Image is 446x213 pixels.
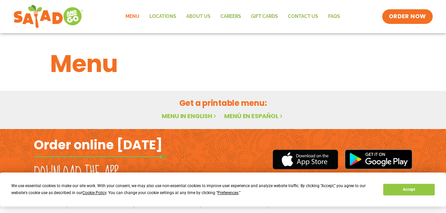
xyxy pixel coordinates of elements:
a: Contact Us [283,9,323,24]
span: Preferences [218,190,238,195]
a: Menu in English [162,112,218,120]
a: Locations [144,9,181,24]
button: Accept [383,184,434,195]
a: Careers [216,9,246,24]
span: ORDER NOW [389,13,426,21]
a: ORDER NOW [382,9,433,24]
a: Menú en español [224,112,284,120]
span: Cookie Policy [82,190,106,195]
h1: Menu [50,46,396,82]
a: About Us [181,9,216,24]
div: We use essential cookies to make our site work. With your consent, we may also use non-essential ... [11,182,375,196]
a: FAQs [323,9,345,24]
img: google_play [345,149,412,169]
h2: Order online [DATE] [34,137,162,153]
h2: Get a printable menu: [50,97,396,109]
a: GIFT CARDS [246,9,283,24]
img: new-SAG-logo-768×292 [13,3,83,30]
nav: Menu [121,9,345,24]
h2: Download the app [34,163,119,182]
img: fork [34,155,167,159]
img: appstore [273,149,338,170]
a: Menu [121,9,144,24]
